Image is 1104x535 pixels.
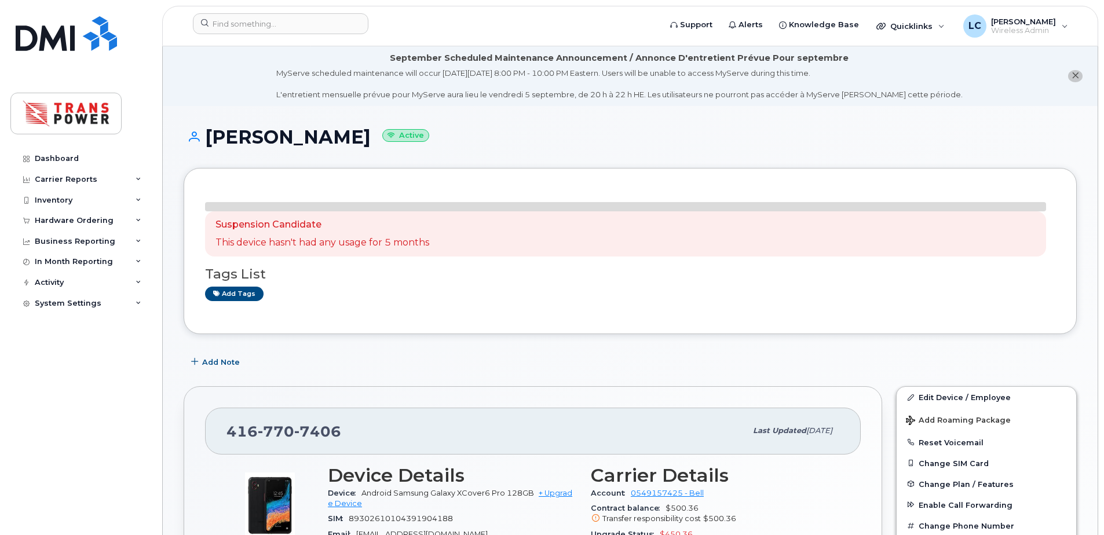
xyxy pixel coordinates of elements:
[205,267,1055,281] h3: Tags List
[276,68,963,100] div: MyServe scheduled maintenance will occur [DATE][DATE] 8:00 PM - 10:00 PM Eastern. Users will be u...
[328,514,349,523] span: SIM
[328,465,577,486] h3: Device Details
[897,387,1076,408] a: Edit Device / Employee
[906,416,1011,427] span: Add Roaming Package
[753,426,806,435] span: Last updated
[361,489,534,497] span: Android Samsung Galaxy XCover6 Pro 128GB
[328,489,361,497] span: Device
[602,514,701,523] span: Transfer responsibility cost
[202,357,240,368] span: Add Note
[258,423,294,440] span: 770
[349,514,453,523] span: 89302610104391904188
[205,287,264,301] a: Add tags
[919,479,1014,488] span: Change Plan / Features
[591,504,840,525] span: $500.36
[919,500,1012,509] span: Enable Call Forwarding
[591,465,840,486] h3: Carrier Details
[806,426,832,435] span: [DATE]
[184,127,1077,147] h1: [PERSON_NAME]
[294,423,341,440] span: 7406
[703,514,736,523] span: $500.36
[328,489,572,508] a: + Upgrade Device
[226,423,341,440] span: 416
[382,129,429,142] small: Active
[591,504,666,512] span: Contract balance
[897,494,1076,515] button: Enable Call Forwarding
[390,52,849,64] div: September Scheduled Maintenance Announcement / Annonce D'entretient Prévue Pour septembre
[1068,70,1083,82] button: close notification
[897,408,1076,431] button: Add Roaming Package
[215,218,429,232] p: Suspension Candidate
[631,489,704,497] a: 0549157425 - Bell
[184,351,250,372] button: Add Note
[897,474,1076,494] button: Change Plan / Features
[215,236,429,250] p: This device hasn't had any usage for 5 months
[897,453,1076,474] button: Change SIM Card
[897,432,1076,453] button: Reset Voicemail
[591,489,631,497] span: Account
